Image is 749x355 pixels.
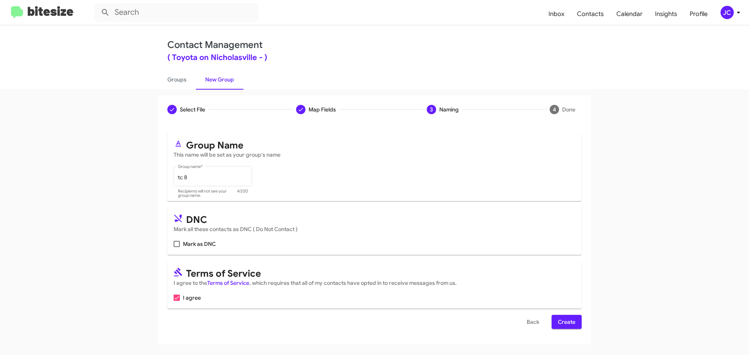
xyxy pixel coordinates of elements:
[158,69,196,90] a: Groups
[714,6,740,19] button: JC
[94,3,258,22] input: Search
[721,6,734,19] div: JC
[207,279,249,286] a: Terms of Service
[174,267,575,277] mat-card-title: Terms of Service
[178,189,233,198] mat-hint: Recipients will not see your group name.
[174,225,575,233] mat-card-subtitle: Mark all these contacts as DNC ( Do Not Contact )
[558,315,575,329] span: Create
[237,189,248,198] mat-hint: 4/200
[649,3,683,25] a: Insights
[196,69,243,90] a: New Group
[174,139,575,149] mat-card-title: Group Name
[178,175,248,181] input: Placeholder
[571,3,610,25] a: Contacts
[520,315,545,329] button: Back
[552,315,582,329] button: Create
[542,3,571,25] a: Inbox
[183,293,201,302] span: I agree
[183,239,216,249] span: Mark as DNC
[683,3,714,25] a: Profile
[174,151,575,159] mat-card-subtitle: This name will be set as your group's name
[174,279,575,287] mat-card-subtitle: I agree to the , which requires that all of my contacts have opted in to receive messages from us.
[527,315,539,329] span: Back
[174,214,575,224] mat-card-title: DNC
[167,54,582,62] div: ( Toyota on Nicholasville - )
[610,3,649,25] a: Calendar
[167,39,263,51] a: Contact Management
